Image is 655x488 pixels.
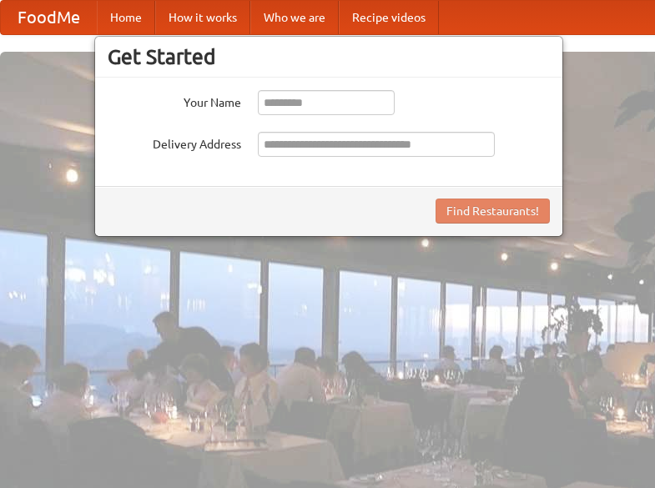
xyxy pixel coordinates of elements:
[108,44,550,69] h3: Get Started
[436,199,550,224] button: Find Restaurants!
[97,1,155,34] a: Home
[250,1,339,34] a: Who we are
[339,1,439,34] a: Recipe videos
[1,1,97,34] a: FoodMe
[155,1,250,34] a: How it works
[108,132,241,153] label: Delivery Address
[108,90,241,111] label: Your Name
